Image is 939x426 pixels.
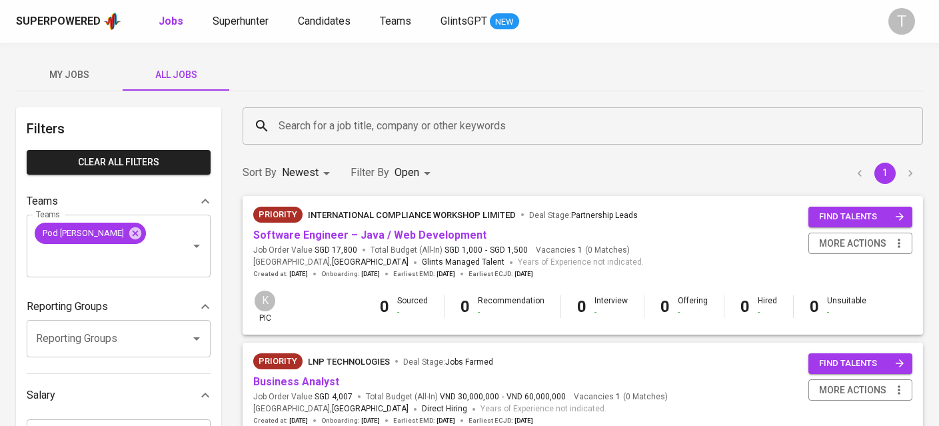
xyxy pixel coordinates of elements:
[393,416,455,425] span: Earliest EMD :
[351,165,389,181] p: Filter By
[253,245,357,256] span: Job Order Value
[819,235,886,252] span: more actions
[16,11,121,31] a: Superpoweredapp logo
[308,210,516,220] span: International Compliance Workshop Limited
[660,297,670,316] b: 0
[847,163,923,184] nav: pagination navigation
[332,256,409,269] span: [GEOGRAPHIC_DATA]
[810,297,819,316] b: 0
[437,269,455,279] span: [DATE]
[574,391,668,403] span: Vacancies ( 0 Matches )
[678,295,708,318] div: Offering
[289,416,308,425] span: [DATE]
[403,357,493,367] span: Deal Stage :
[332,403,409,416] span: [GEOGRAPHIC_DATA]
[315,245,357,256] span: SGD 17,800
[397,295,428,318] div: Sourced
[315,391,353,403] span: SGD 4,007
[131,67,221,83] span: All Jobs
[397,307,428,318] div: -
[445,245,482,256] span: SGD 1,000
[24,67,115,83] span: My Jobs
[478,307,544,318] div: -
[253,403,409,416] span: [GEOGRAPHIC_DATA] ,
[103,11,121,31] img: app logo
[577,297,586,316] b: 0
[253,391,353,403] span: Job Order Value
[253,208,303,221] span: Priority
[253,375,339,388] a: Business Analyst
[441,15,487,27] span: GlintsGPT
[213,13,271,30] a: Superhunter
[253,416,308,425] span: Created at :
[518,256,644,269] span: Years of Experience not indicated.
[308,357,390,367] span: LNP Technologies
[27,293,211,320] div: Reporting Groups
[758,295,777,318] div: Hired
[253,256,409,269] span: [GEOGRAPHIC_DATA] ,
[445,357,493,367] span: Jobs Farmed
[27,299,108,315] p: Reporting Groups
[187,329,206,348] button: Open
[361,269,380,279] span: [DATE]
[485,245,487,256] span: -
[289,269,308,279] span: [DATE]
[298,15,351,27] span: Candidates
[514,416,533,425] span: [DATE]
[366,391,566,403] span: Total Budget (All-In)
[614,391,620,403] span: 1
[282,161,335,185] div: Newest
[529,211,638,220] span: Deal Stage :
[27,150,211,175] button: Clear All filters
[380,297,389,316] b: 0
[253,353,303,369] div: New Job received from Demand Team
[576,245,582,256] span: 1
[874,163,896,184] button: page 1
[27,382,211,409] div: Salary
[536,245,630,256] span: Vacancies ( 0 Matches )
[159,13,186,30] a: Jobs
[37,154,200,171] span: Clear All filters
[253,355,303,368] span: Priority
[213,15,269,27] span: Superhunter
[371,245,528,256] span: Total Budget (All-In)
[490,15,519,29] span: NEW
[27,387,55,403] p: Salary
[469,269,533,279] span: Earliest ECJD :
[819,382,886,399] span: more actions
[594,307,628,318] div: -
[808,207,912,227] button: find talents
[514,269,533,279] span: [DATE]
[395,161,435,185] div: Open
[395,166,419,179] span: Open
[282,165,319,181] p: Newest
[35,227,132,239] span: Pod [PERSON_NAME]
[187,237,206,255] button: Open
[808,379,912,401] button: more actions
[27,118,211,139] h6: Filters
[502,391,504,403] span: -
[253,289,277,313] div: K
[571,211,638,220] span: Partnership Leads
[469,416,533,425] span: Earliest ECJD :
[380,15,411,27] span: Teams
[159,15,183,27] b: Jobs
[819,356,904,371] span: find talents
[506,391,566,403] span: VND 60,000,000
[478,295,544,318] div: Recommendation
[808,233,912,255] button: more actions
[490,245,528,256] span: SGD 1,500
[422,404,467,413] span: Direct Hiring
[440,391,499,403] span: VND 30,000,000
[361,416,380,425] span: [DATE]
[422,257,504,267] span: Glints Managed Talent
[16,14,101,29] div: Superpowered
[298,13,353,30] a: Candidates
[35,223,146,244] div: Pod [PERSON_NAME]
[380,13,414,30] a: Teams
[253,289,277,324] div: pic
[678,307,708,318] div: -
[758,307,777,318] div: -
[461,297,470,316] b: 0
[740,297,750,316] b: 0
